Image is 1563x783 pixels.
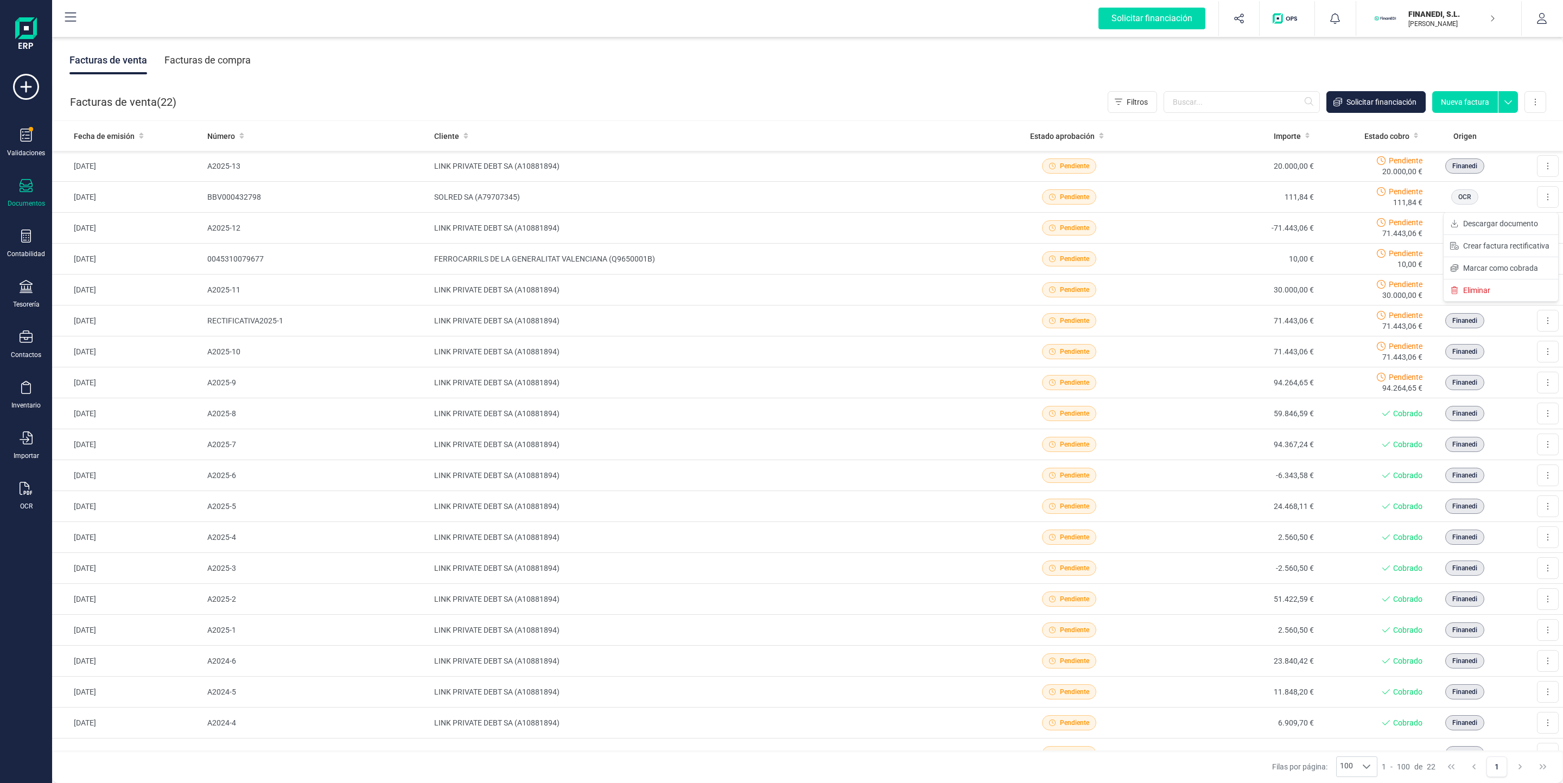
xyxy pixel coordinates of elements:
td: [DATE] [52,646,203,677]
div: - [1382,761,1435,772]
span: 1 [1382,761,1386,772]
span: Origen [1453,131,1477,142]
td: 111,84 € [1152,182,1318,213]
td: LINK PRIVATE DEBT SA (A10881894) [430,584,986,615]
td: 71.443,06 € [1152,336,1318,367]
td: [DATE] [52,305,203,336]
td: 0045310079677 [203,244,430,275]
td: A2025-1 [203,615,430,646]
td: A2025-2 [203,584,430,615]
span: Finanedi [1452,563,1477,573]
td: A2025-4 [203,522,430,553]
button: Next Page [1510,756,1530,777]
span: Cobrado [1393,408,1422,419]
td: A2025-9 [203,367,430,398]
span: Pendiente [1389,217,1422,228]
p: [PERSON_NAME] [1408,20,1495,28]
button: FIFINANEDI, S.L.[PERSON_NAME] [1369,1,1508,36]
td: A2024-4 [203,708,430,739]
span: 20.000,00 € [1382,166,1422,177]
div: Documentos [8,199,45,208]
span: Eliminar [1463,285,1490,296]
button: Page 1 [1486,756,1507,777]
span: Finanedi [1452,501,1477,511]
img: Logo de OPS [1273,13,1301,24]
td: 59.846,59 € [1152,398,1318,429]
td: A2024-5 [203,677,430,708]
span: Pendiente [1060,532,1089,542]
span: OCR [1458,192,1471,202]
td: [DATE] [52,491,203,522]
span: Pendiente [1060,718,1089,728]
div: Facturas de venta ( ) [70,91,176,113]
td: A2025-6 [203,460,430,491]
span: Pendiente [1060,594,1089,604]
span: Finanedi [1452,440,1477,449]
td: LINK PRIVATE DEBT SA (A10881894) [430,336,986,367]
td: 24.468,11 € [1152,491,1318,522]
button: Eliminar [1444,279,1558,301]
img: FI [1374,7,1397,30]
span: Pendiente [1060,563,1089,573]
span: Importe [1274,131,1301,142]
div: Contabilidad [7,250,45,258]
span: 71.443,06 € [1382,321,1422,332]
td: A2025-10 [203,336,430,367]
td: -2.560,50 € [1152,553,1318,584]
p: FINANEDI, S.L. [1408,9,1495,20]
td: [DATE] [52,460,203,491]
td: RECTIFICATIVA2025-1 [203,305,430,336]
span: 94.264,65 € [1382,383,1422,393]
span: Pendiente [1060,440,1089,449]
td: LINK PRIVATE DEBT SA (A10881894) [430,646,986,677]
span: Crear factura rectificativa [1463,240,1549,251]
td: A2025-8 [203,398,430,429]
div: Importar [14,451,39,460]
td: LINK PRIVATE DEBT SA (A10881894) [430,739,986,769]
span: Pendiente [1060,223,1089,233]
td: [DATE] [52,553,203,584]
td: LINK PRIVATE DEBT SA (A10881894) [430,213,986,244]
td: [DATE] [52,244,203,275]
div: Solicitar financiación [1098,8,1205,29]
button: Last Page [1533,756,1553,777]
span: Finanedi [1452,749,1477,759]
td: 52.161,68 € [1152,739,1318,769]
span: Pendiente [1389,155,1422,166]
span: Cobrado [1393,655,1422,666]
td: -71.443,06 € [1152,213,1318,244]
span: Finanedi [1452,347,1477,357]
span: Finanedi [1452,718,1477,728]
td: LINK PRIVATE DEBT SA (A10881894) [430,553,986,584]
button: Solicitar financiación [1085,1,1218,36]
td: [DATE] [52,522,203,553]
span: 30.000,00 € [1382,290,1422,301]
td: A2024-3 [203,739,430,769]
button: Nueva factura [1432,91,1498,113]
td: A2025-3 [203,553,430,584]
td: 23.840,42 € [1152,646,1318,677]
td: 94.367,24 € [1152,429,1318,460]
span: Pendiente [1389,279,1422,290]
td: LINK PRIVATE DEBT SA (A10881894) [430,615,986,646]
span: Pendiente [1060,192,1089,202]
td: A2025-5 [203,491,430,522]
div: Validaciones [7,149,45,157]
span: 22 [1427,761,1435,772]
td: 20.000,00 € [1152,151,1318,182]
button: Descargar documento [1444,213,1558,234]
td: A2025-11 [203,275,430,305]
td: [DATE] [52,429,203,460]
div: OCR [20,502,33,511]
span: Finanedi [1452,161,1477,171]
button: First Page [1441,756,1462,777]
span: Pendiente [1060,254,1089,264]
td: [DATE] [52,677,203,708]
span: Pendiente [1389,248,1422,259]
span: Estado cobro [1364,131,1409,142]
span: Cobrado [1393,717,1422,728]
td: [DATE] [52,708,203,739]
td: A2025-13 [203,151,430,182]
span: 10,00 € [1397,259,1422,270]
span: Pendiente [1060,316,1089,326]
